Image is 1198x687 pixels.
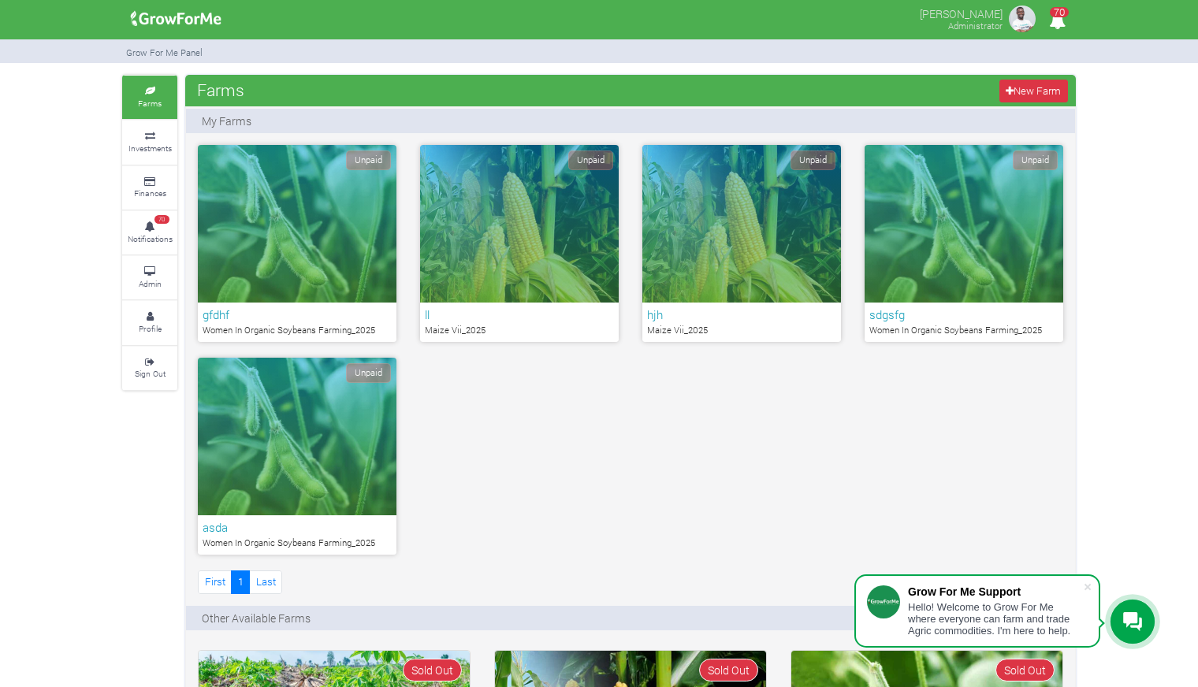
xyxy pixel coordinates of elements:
[425,307,614,321] h6: ll
[948,20,1003,32] small: Administrator
[193,74,248,106] span: Farms
[869,324,1058,337] p: Women In Organic Soybeans Farming_2025
[203,520,392,534] h6: asda
[202,610,311,626] p: Other Available Farms
[791,150,835,170] span: Unpaid
[1006,3,1038,35] img: growforme image
[1050,7,1069,17] span: 70
[568,150,613,170] span: Unpaid
[346,363,391,383] span: Unpaid
[420,145,619,342] a: Unpaid ll Maize Vii_2025
[920,3,1003,22] p: [PERSON_NAME]
[122,166,177,210] a: Finances
[249,570,282,593] a: Last
[202,113,251,129] p: My Farms
[126,46,203,58] small: Grow For Me Panel
[203,307,392,321] h6: gfdhf
[647,324,836,337] p: Maize Vii_2025
[122,121,177,164] a: Investments
[134,188,166,199] small: Finances
[865,145,1063,342] a: Unpaid sdgsfg Women In Organic Soybeans Farming_2025
[699,659,758,681] span: Sold Out
[135,368,166,379] small: Sign Out
[908,601,1083,637] div: Hello! Welcome to Grow For Me where everyone can farm and trade Agric commodities. I'm here to help.
[122,301,177,344] a: Profile
[403,659,462,681] span: Sold Out
[908,585,1083,598] div: Grow For Me Support
[203,537,392,550] p: Women In Organic Soybeans Farming_2025
[122,76,177,119] a: Farms
[154,215,169,225] span: 70
[198,570,232,593] a: First
[122,256,177,299] a: Admin
[198,570,282,593] nav: Page Navigation
[128,233,173,244] small: Notifications
[647,307,836,321] h6: hjh
[198,358,396,555] a: Unpaid asda Women In Organic Soybeans Farming_2025
[425,324,614,337] p: Maize Vii_2025
[231,570,250,593] a: 1
[122,347,177,390] a: Sign Out
[138,98,162,109] small: Farms
[122,211,177,254] a: 70 Notifications
[999,80,1068,102] a: New Farm
[1042,3,1073,39] i: Notifications
[139,323,162,334] small: Profile
[198,145,396,342] a: Unpaid gfdhf Women In Organic Soybeans Farming_2025
[869,307,1058,321] h6: sdgsfg
[125,3,227,35] img: growforme image
[1013,150,1058,170] span: Unpaid
[139,278,162,289] small: Admin
[128,143,172,154] small: Investments
[346,150,391,170] span: Unpaid
[203,324,392,337] p: Women In Organic Soybeans Farming_2025
[995,659,1055,681] span: Sold Out
[1042,15,1073,30] a: 70
[642,145,841,342] a: Unpaid hjh Maize Vii_2025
